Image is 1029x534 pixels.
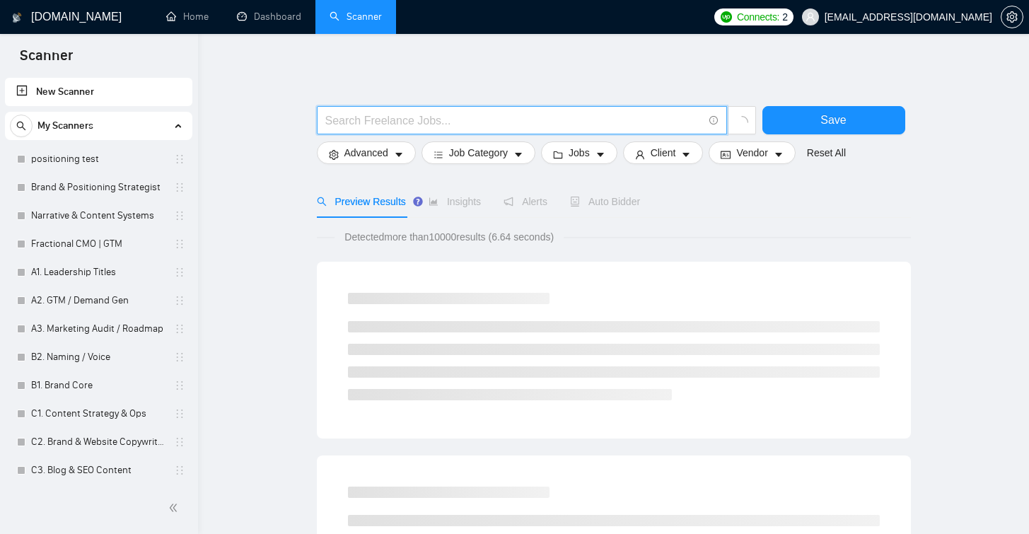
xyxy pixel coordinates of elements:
a: A3. Marketing Audit / Roadmap [31,315,165,343]
span: idcard [721,149,731,160]
span: caret-down [595,149,605,160]
a: Brand & Positioning Strategist [31,173,165,202]
span: Save [820,111,846,129]
span: Advanced [344,145,388,161]
span: Connects: [737,9,779,25]
span: user [635,149,645,160]
a: B2. Naming / Voice [31,343,165,371]
button: folderJobscaret-down [541,141,617,164]
a: Reset All [807,145,846,161]
span: notification [504,197,513,207]
span: Detected more than 10000 results (6.64 seconds) [335,229,564,245]
span: area-chart [429,197,438,207]
span: caret-down [394,149,404,160]
img: logo [12,6,22,29]
span: holder [174,408,185,419]
span: My Scanners [37,112,93,140]
span: Client [651,145,676,161]
button: setting [1001,6,1023,28]
span: Preview Results [317,196,406,207]
span: Insights [429,196,481,207]
span: Job Category [449,145,508,161]
span: holder [174,465,185,476]
a: C3. Blog & SEO Content [31,456,165,484]
input: Search Freelance Jobs... [325,112,703,129]
button: idcardVendorcaret-down [709,141,795,164]
a: C1. Content Strategy & Ops [31,400,165,428]
li: New Scanner [5,78,192,106]
span: holder [174,267,185,278]
button: search [10,115,33,137]
span: search [11,121,32,131]
a: Fractional CMO | GTM [31,230,165,258]
a: positioning test [31,145,165,173]
span: setting [329,149,339,160]
a: B1. Brand Core [31,371,165,400]
span: folder [553,149,563,160]
span: double-left [168,501,182,515]
a: dashboardDashboard [237,11,301,23]
span: Scanner [8,45,84,75]
button: Save [762,106,905,134]
span: robot [570,197,580,207]
span: holder [174,436,185,448]
span: holder [174,153,185,165]
span: bars [434,149,443,160]
div: Tooltip anchor [412,195,424,208]
a: homeHome [166,11,209,23]
span: Jobs [569,145,590,161]
img: upwork-logo.png [721,11,732,23]
span: Auto Bidder [570,196,640,207]
span: holder [174,182,185,193]
span: holder [174,210,185,221]
button: userClientcaret-down [623,141,704,164]
a: A2. GTM / Demand Gen [31,286,165,315]
span: setting [1001,11,1023,23]
span: holder [174,323,185,335]
span: search [317,197,327,207]
a: New Scanner [16,78,181,106]
span: 2 [782,9,788,25]
iframe: Intercom live chat [981,486,1015,520]
span: holder [174,238,185,250]
button: settingAdvancedcaret-down [317,141,416,164]
span: holder [174,380,185,391]
span: info-circle [709,116,719,125]
a: Narrative & Content Systems [31,202,165,230]
a: setting [1001,11,1023,23]
span: Vendor [736,145,767,161]
span: Alerts [504,196,547,207]
span: holder [174,352,185,363]
span: caret-down [774,149,784,160]
span: holder [174,295,185,306]
span: caret-down [513,149,523,160]
button: barsJob Categorycaret-down [422,141,535,164]
span: loading [736,116,748,129]
a: searchScanner [330,11,382,23]
span: user [806,12,815,22]
a: C2. Brand & Website Copywriting [31,428,165,456]
span: caret-down [681,149,691,160]
a: A1. Leadership Titles [31,258,165,286]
